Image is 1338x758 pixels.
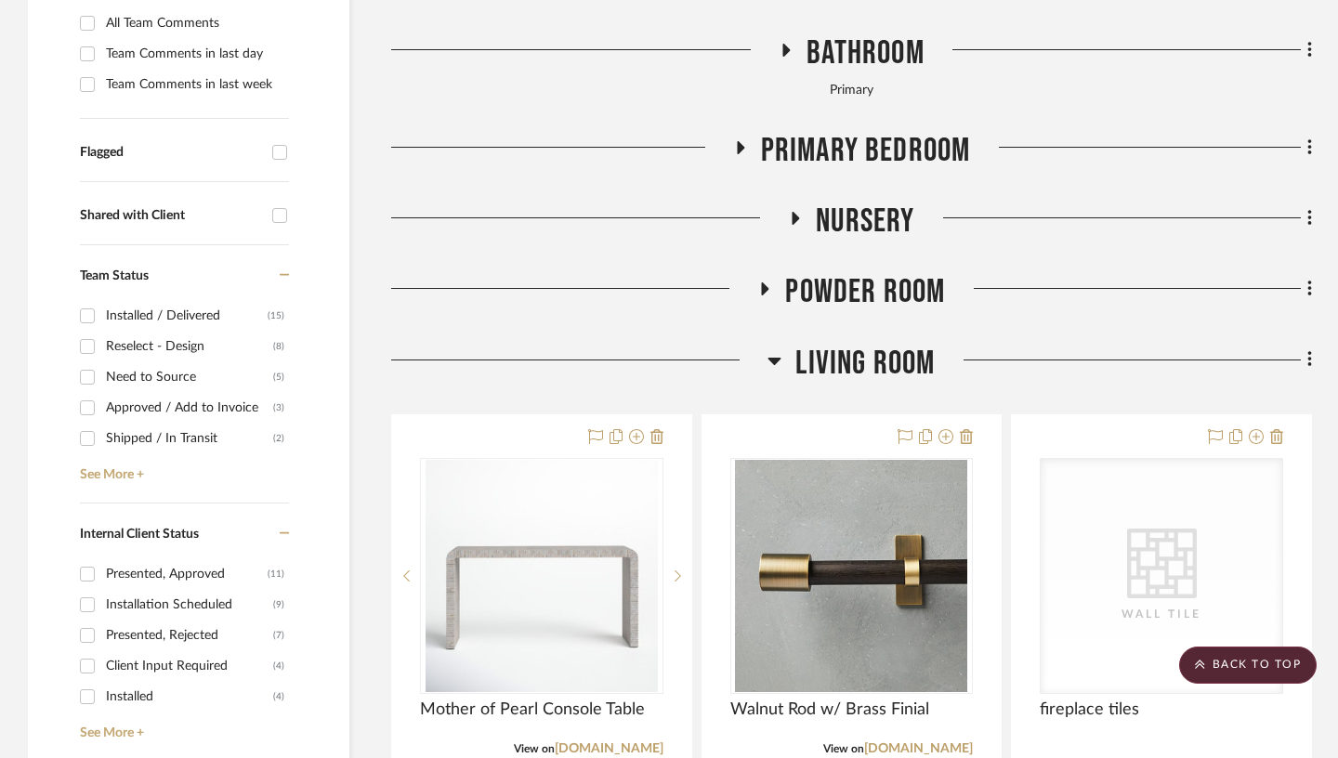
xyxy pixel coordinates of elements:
div: All Team Comments [106,8,284,38]
div: Reselect - Design [106,332,273,361]
div: Presented, Rejected [106,621,273,650]
div: Team Comments in last day [106,39,284,69]
div: Presented, Approved [106,559,268,589]
div: Installation Scheduled [106,590,273,620]
span: Team Status [80,269,149,282]
span: Bathroom [807,33,925,73]
div: Need to Source [106,362,273,392]
a: [DOMAIN_NAME] [864,742,973,755]
span: Mother of Pearl Console Table [420,699,645,720]
div: Team Comments in last week [106,70,284,99]
div: (4) [273,651,284,681]
div: (5) [273,362,284,392]
div: Installed / Delivered [106,301,268,331]
img: Walnut Rod w/ Brass Finial [735,460,967,692]
div: Shipped / In Transit [106,424,273,453]
div: (3) [273,393,284,423]
div: Client Input Required [106,651,273,681]
img: Mother of Pearl Console Table [426,460,658,692]
a: [DOMAIN_NAME] [555,742,663,755]
div: (2) [273,424,284,453]
div: (11) [268,559,284,589]
div: Shared with Client [80,208,263,224]
span: Internal Client Status [80,528,199,541]
span: View on [514,743,555,754]
span: fireplace tiles [1040,699,1139,720]
div: Primary [391,81,1312,101]
div: (8) [273,332,284,361]
span: Powder Room [785,272,945,312]
div: (9) [273,590,284,620]
div: (15) [268,301,284,331]
span: Walnut Rod w/ Brass Finial [730,699,929,720]
span: Nursery [816,202,914,242]
span: Primary Bedroom [761,131,971,171]
scroll-to-top-button: BACK TO TOP [1179,647,1317,684]
span: View on [823,743,864,754]
div: (7) [273,621,284,650]
div: Flagged [80,145,263,161]
div: (4) [273,682,284,712]
span: Living Room [795,344,935,384]
div: Wall Tile [1069,605,1254,623]
div: Approved / Add to Invoice [106,393,273,423]
a: See More + [75,453,289,483]
div: Installed [106,682,273,712]
a: See More + [75,712,289,741]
